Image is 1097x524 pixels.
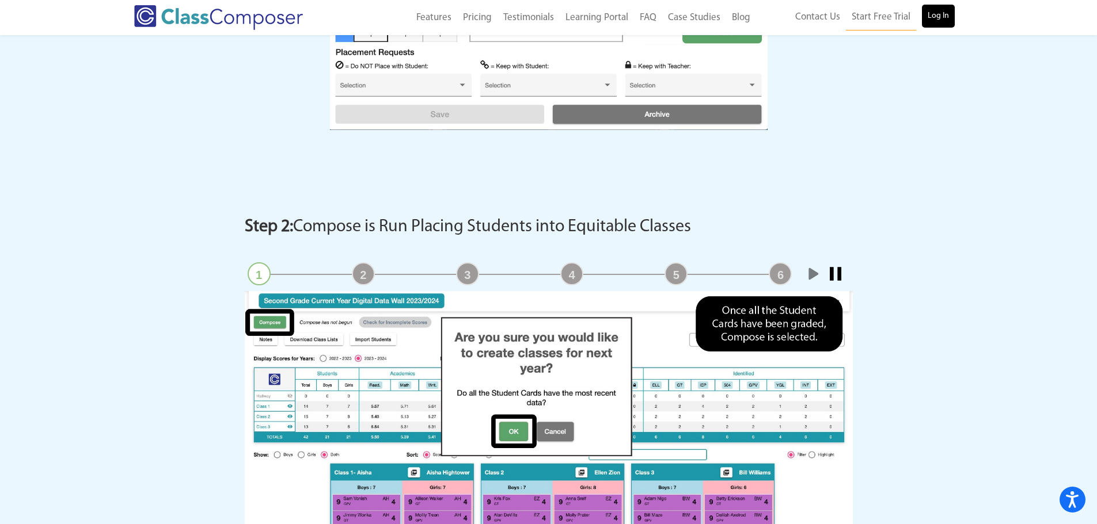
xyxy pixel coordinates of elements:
a: Start Free Trial [846,5,916,30]
a: Contact Us [789,5,846,30]
a: Case Studies [662,5,726,30]
a: 2 [352,262,375,285]
a: Stop [824,262,847,285]
a: Learning Portal [560,5,634,30]
a: Log In [922,5,955,28]
a: Start [801,262,824,285]
a: Features [411,5,457,30]
strong: Step 2: [245,218,293,236]
a: 5 [665,262,688,285]
a: 1 [248,262,271,285]
a: Blog [726,5,756,30]
a: Pricing [457,5,498,30]
a: 6 [769,262,792,285]
nav: Header Menu [350,5,756,30]
nav: Header Menu [756,5,955,30]
a: FAQ [634,5,662,30]
a: 4 [560,262,583,285]
a: Testimonials [498,5,560,30]
a: 3 [456,262,479,285]
h3: Compose is Run Placing Students into Equitable Classes [245,215,853,239]
img: Class Composer [134,5,303,30]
